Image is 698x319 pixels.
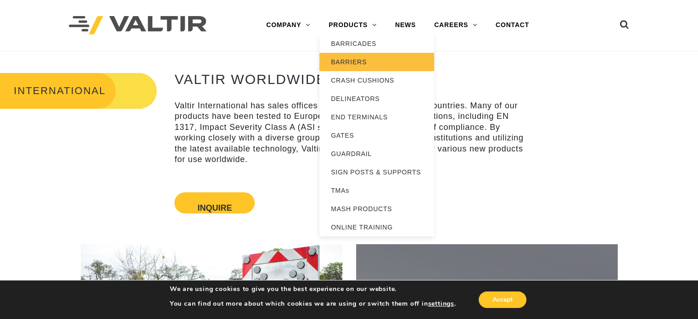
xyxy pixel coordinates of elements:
a: GATES [319,126,434,145]
h2: VALTIR WORLDWIDE [174,72,524,87]
a: CAREERS [425,16,486,34]
img: Valtir [69,16,207,35]
a: NEWS [386,16,425,34]
a: SIGN POSTS & SUPPORTS [319,163,434,181]
a: GUARDRAIL [319,145,434,163]
a: CRASH CUSHIONS [319,71,434,90]
p: You can find out more about which cookies we are using or switch them off in . [170,300,456,308]
a: MASH PRODUCTS [319,200,434,218]
a: BARRIERS [319,53,434,71]
button: Inquire [197,204,232,206]
a: BARRICADES [319,34,434,53]
a: CONTACT [486,16,538,34]
a: COMPANY [257,16,319,34]
a: TMAs [319,181,434,200]
p: We are using cookies to give you the best experience on our website. [170,285,456,293]
p: Valtir International has sales offices and distributors in over 70 countries. Many of our product... [174,101,524,165]
a: ONLINE TRAINING [319,218,434,236]
a: END TERMINALS [319,108,434,126]
a: PRODUCTS [319,16,386,34]
a: DELINEATORS [319,90,434,108]
button: settings [428,300,454,308]
button: Accept [479,291,526,308]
